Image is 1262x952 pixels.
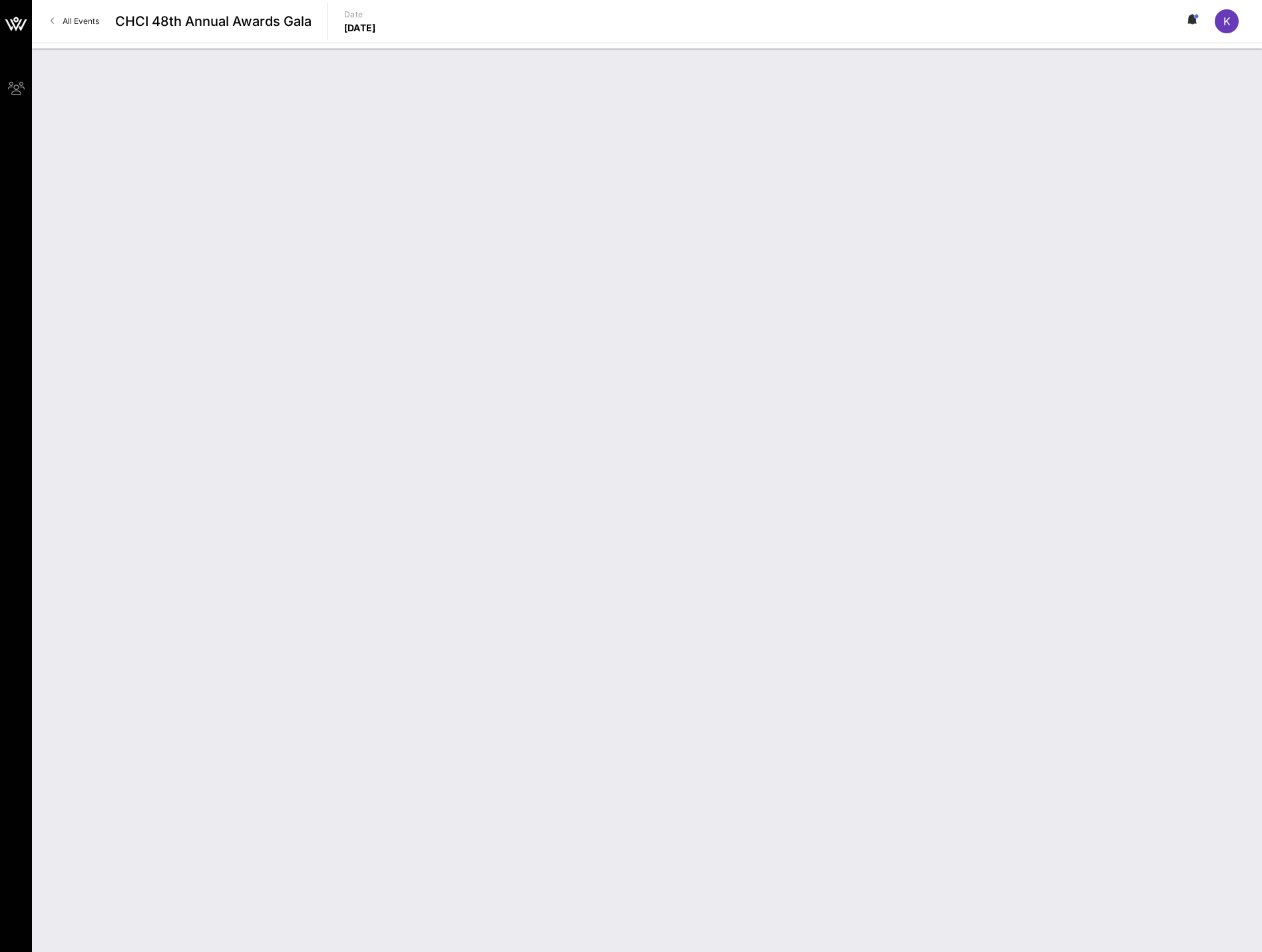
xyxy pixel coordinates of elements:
[344,21,376,35] p: [DATE]
[344,8,376,21] p: Date
[43,11,107,32] a: All Events
[1215,9,1239,33] div: K
[1223,15,1231,28] span: K
[115,11,312,31] span: CHCI 48th Annual Awards Gala
[63,16,99,26] span: All Events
